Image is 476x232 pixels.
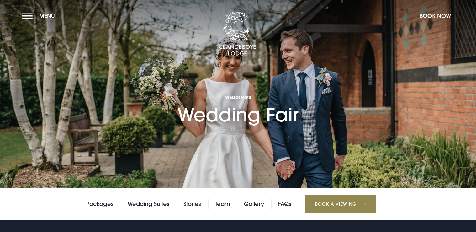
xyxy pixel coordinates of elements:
h1: Wedding Fair [177,66,299,126]
button: Menu [22,9,58,23]
a: Team [215,199,230,209]
a: Packages [86,199,114,209]
img: Clandeboye Lodge [219,12,256,56]
span: Weddings [177,94,299,100]
button: Book Now [416,9,454,23]
a: Book a Viewing [305,195,376,213]
a: Wedding Suites [128,199,169,209]
span: Menu [39,12,55,19]
a: Gallery [244,199,264,209]
a: FAQs [278,199,291,209]
a: Stories [183,199,201,209]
